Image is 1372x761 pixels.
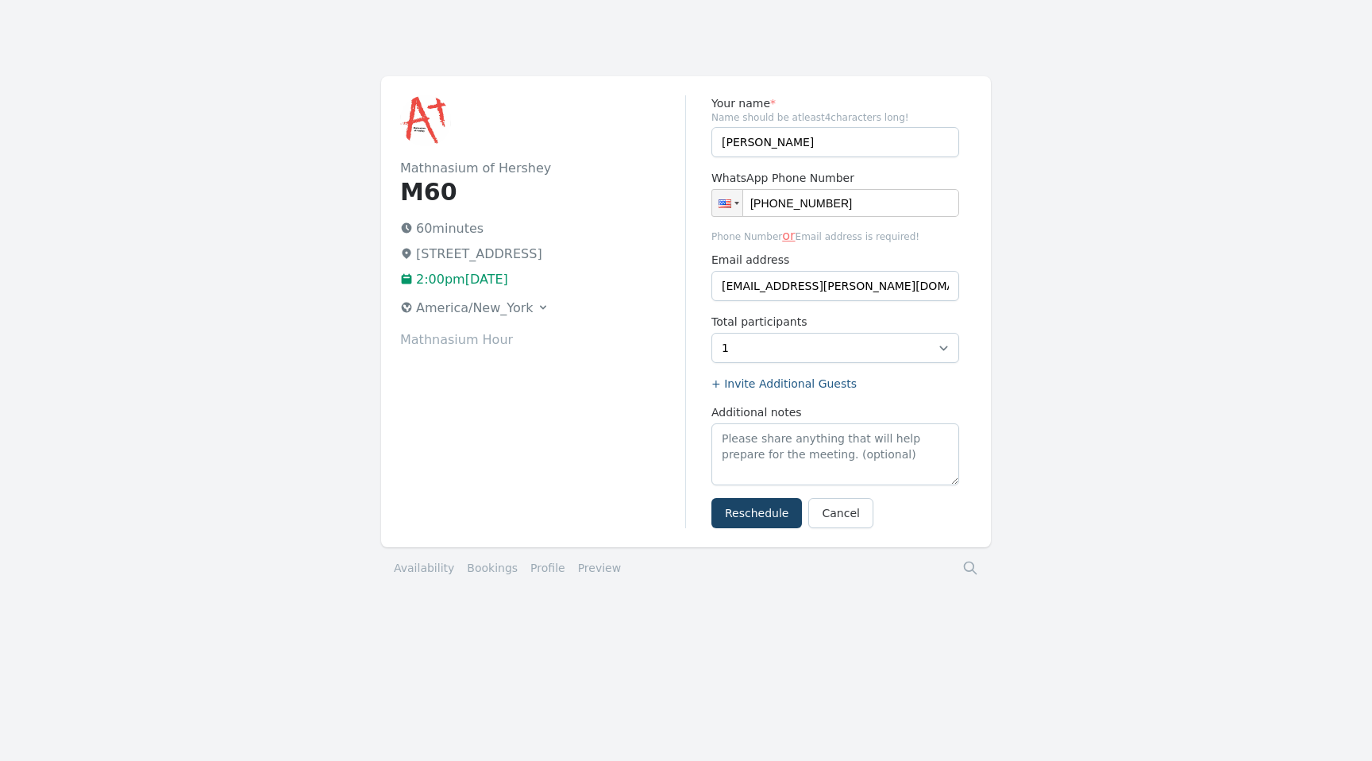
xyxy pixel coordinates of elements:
[808,498,873,528] a: Cancel
[400,95,451,146] img: Mathnasium of Hershey
[712,190,742,216] div: United States: + 1
[711,252,959,268] label: Email address
[400,270,685,289] p: 2:00pm[DATE]
[400,159,685,178] h2: Mathnasium of Hershey
[578,562,622,574] a: Preview
[782,228,795,243] span: or
[400,178,685,207] h1: M60
[711,95,959,111] label: Your name
[394,560,454,576] a: Availability
[467,560,518,576] a: Bookings
[711,314,959,330] label: Total participants
[711,404,959,420] label: Additional notes
[711,271,959,301] input: you@example.com
[711,111,959,124] span: Name should be atleast 4 characters long!
[711,127,959,157] input: Enter name (required)
[711,226,959,245] span: Phone Number Email address is required!
[711,498,802,528] button: Reschedule
[711,376,959,392] label: + Invite Additional Guests
[400,330,685,350] p: Mathnasium Hour
[400,219,685,238] p: 60 minutes
[530,560,565,576] a: Profile
[394,296,556,321] button: America/New_York
[416,246,542,261] span: [STREET_ADDRESS]
[711,189,959,217] input: 1 (702) 123-4567
[711,170,959,186] label: WhatsApp Phone Number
